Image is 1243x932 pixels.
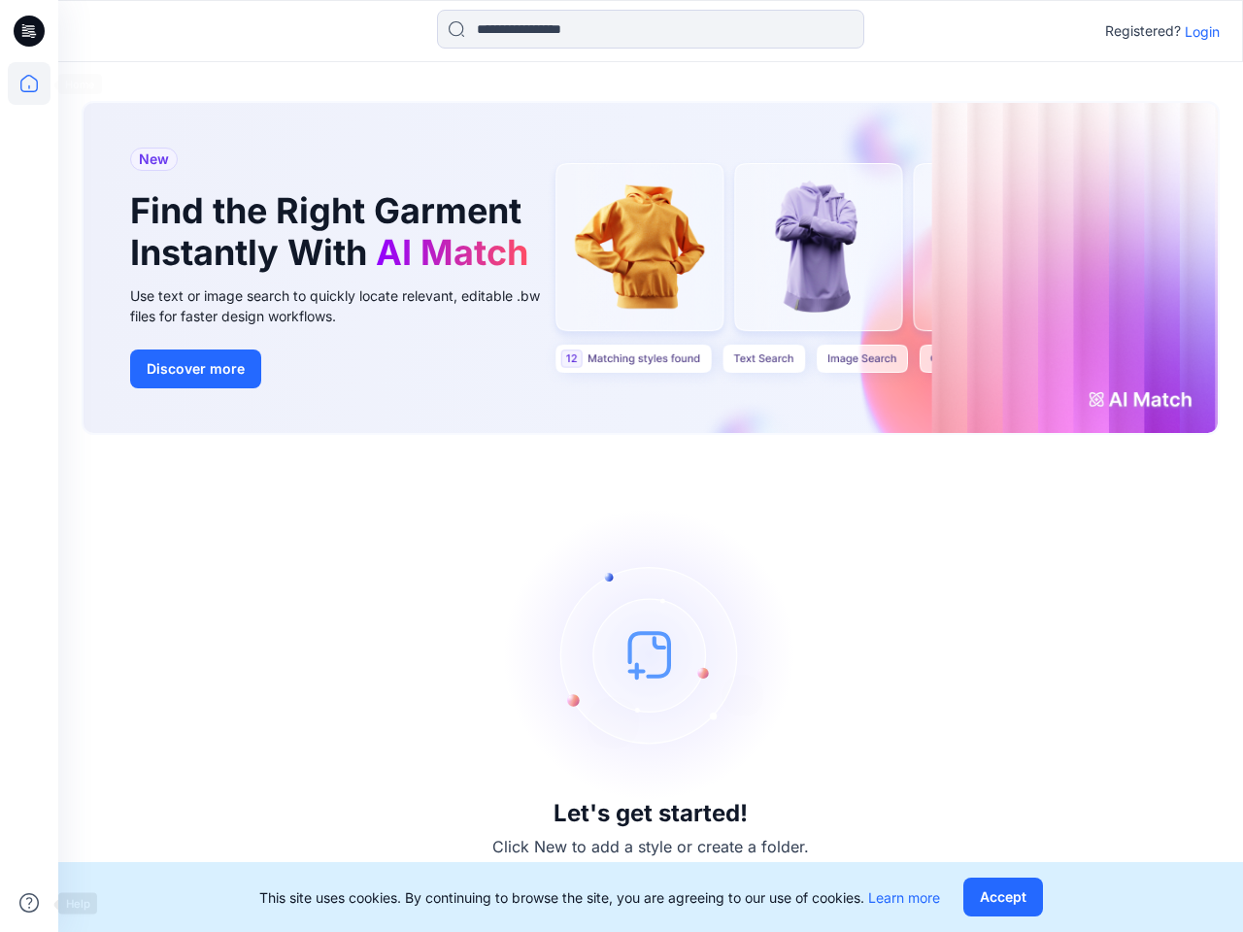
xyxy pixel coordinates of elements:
[130,285,567,326] div: Use text or image search to quickly locate relevant, editable .bw files for faster design workflows.
[130,349,261,388] button: Discover more
[376,231,528,274] span: AI Match
[259,887,940,908] p: This site uses cookies. By continuing to browse the site, you are agreeing to our use of cookies.
[505,509,796,800] img: empty-state-image.svg
[554,800,748,827] h3: Let's get started!
[139,148,169,171] span: New
[1185,21,1220,42] p: Login
[963,878,1043,916] button: Accept
[130,190,538,274] h1: Find the Right Garment Instantly With
[492,835,809,858] p: Click New to add a style or create a folder.
[868,889,940,906] a: Learn more
[1105,19,1181,43] p: Registered?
